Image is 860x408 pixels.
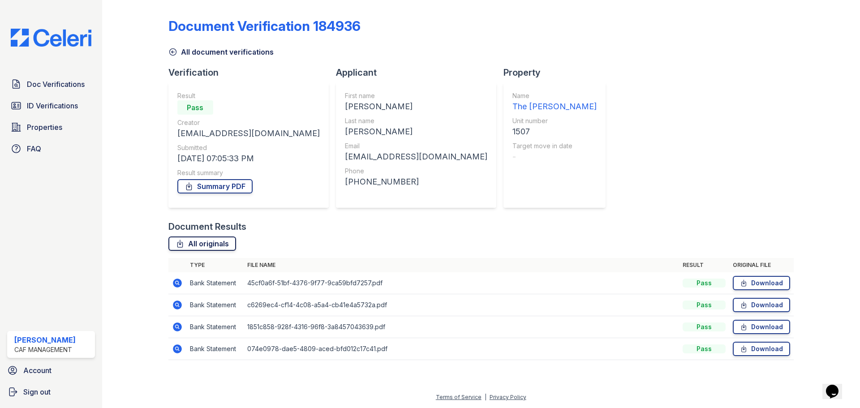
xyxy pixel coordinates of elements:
a: Summary PDF [177,179,253,193]
div: Pass [683,322,726,331]
a: Doc Verifications [7,75,95,93]
div: [PHONE_NUMBER] [345,176,487,188]
div: Pass [683,344,726,353]
a: Account [4,361,99,379]
a: Privacy Policy [490,394,526,400]
a: All originals [168,236,236,251]
td: Bank Statement [186,294,244,316]
td: Bank Statement [186,338,244,360]
div: Name [512,91,597,100]
div: Property [503,66,613,79]
div: [PERSON_NAME] [14,335,76,345]
div: | [485,394,486,400]
a: Properties [7,118,95,136]
div: Creator [177,118,320,127]
div: Phone [345,167,487,176]
div: Document Results [168,220,246,233]
a: ID Verifications [7,97,95,115]
th: File name [244,258,679,272]
div: First name [345,91,487,100]
div: - [512,150,597,163]
a: Download [733,342,790,356]
a: Terms of Service [436,394,482,400]
td: Bank Statement [186,316,244,338]
th: Result [679,258,729,272]
a: Download [733,276,790,290]
span: Sign out [23,387,51,397]
span: ID Verifications [27,100,78,111]
div: [DATE] 07:05:33 PM [177,152,320,165]
span: Account [23,365,52,376]
div: [PERSON_NAME] [345,125,487,138]
div: Result summary [177,168,320,177]
img: CE_Logo_Blue-a8612792a0a2168367f1c8372b55b34899dd931a85d93a1a3d3e32e68fde9ad4.png [4,29,99,47]
td: 1851c858-928f-4316-96f8-3a8457043639.pdf [244,316,679,338]
div: [PERSON_NAME] [345,100,487,113]
a: Download [733,320,790,334]
div: Pass [683,279,726,288]
div: Target move in date [512,142,597,150]
div: Last name [345,116,487,125]
div: Result [177,91,320,100]
div: Submitted [177,143,320,152]
a: Name The [PERSON_NAME] [512,91,597,113]
td: c6269ec4-cf14-4c08-a5a4-cb41e4a5732a.pdf [244,294,679,316]
span: Doc Verifications [27,79,85,90]
div: [EMAIL_ADDRESS][DOMAIN_NAME] [177,127,320,140]
div: The [PERSON_NAME] [512,100,597,113]
div: [EMAIL_ADDRESS][DOMAIN_NAME] [345,150,487,163]
th: Original file [729,258,794,272]
div: Applicant [336,66,503,79]
div: Verification [168,66,336,79]
div: Unit number [512,116,597,125]
div: 1507 [512,125,597,138]
a: All document verifications [168,47,274,57]
a: Download [733,298,790,312]
td: Bank Statement [186,272,244,294]
th: Type [186,258,244,272]
span: Properties [27,122,62,133]
div: Email [345,142,487,150]
div: Document Verification 184936 [168,18,361,34]
td: 45cf0a6f-51bf-4376-9f77-9ca59bfd7257.pdf [244,272,679,294]
div: Pass [683,301,726,309]
a: FAQ [7,140,95,158]
div: CAF Management [14,345,76,354]
td: 074e0978-dae5-4809-aced-bfd012c17c41.pdf [244,338,679,360]
iframe: chat widget [822,372,851,399]
a: Sign out [4,383,99,401]
div: Pass [177,100,213,115]
span: FAQ [27,143,41,154]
